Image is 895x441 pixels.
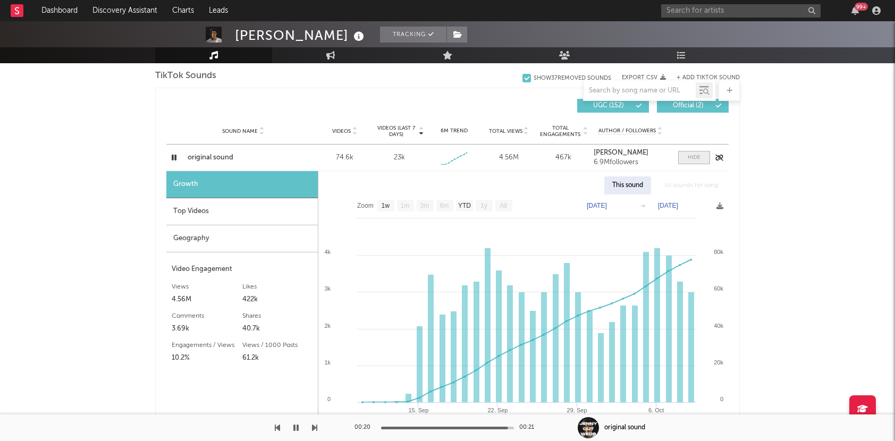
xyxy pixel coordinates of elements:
span: Videos [332,128,351,134]
div: Growth [166,171,318,198]
div: Views / 1000 Posts [242,339,313,352]
span: UGC ( 152 ) [584,103,633,109]
button: Export CSV [622,74,666,81]
div: Views [172,281,242,293]
a: [PERSON_NAME] [594,149,668,157]
text: 20k [714,359,723,366]
div: 23k [394,152,405,163]
span: TikTok Sounds [155,70,216,82]
div: 74.6k [320,152,369,163]
div: 6.9M followers [594,159,668,166]
div: Comments [172,310,242,323]
text: 1k [324,359,331,366]
text: 1w [382,202,390,209]
div: Top Videos [166,198,318,225]
text: All [500,202,506,209]
span: Author / Followers [598,128,656,134]
text: 22. Sep [488,407,508,413]
input: Search for artists [661,4,821,18]
div: 6M Trend [429,127,479,135]
input: Search by song name or URL [584,87,696,95]
text: 29. Sep [567,407,587,413]
text: 4k [324,249,331,255]
text: 15. Sep [408,407,428,413]
span: Total Views [489,128,522,134]
span: Videos (last 7 days) [375,125,418,138]
text: 3k [324,285,331,292]
div: 99 + [855,3,868,11]
text: 80k [714,249,723,255]
text: 40k [714,323,723,329]
span: Official ( 2 ) [664,103,713,109]
a: original sound [188,152,299,163]
span: Total Engagements [539,125,582,138]
text: [DATE] [587,202,607,209]
div: original sound [604,423,645,432]
text: 6. Oct [648,407,664,413]
div: 00:21 [519,421,541,434]
text: [DATE] [658,202,678,209]
div: 4.56M [172,293,242,306]
text: 1m [401,202,410,209]
div: 10.2% [172,352,242,364]
div: Shares [242,310,313,323]
text: 0 [720,396,723,402]
div: 00:20 [354,421,376,434]
text: 3m [420,202,429,209]
div: 61.2k [242,352,313,364]
strong: [PERSON_NAME] [594,149,648,156]
button: Tracking [380,27,446,43]
button: + Add TikTok Sound [677,75,740,81]
span: Sound Name [222,128,258,134]
text: Zoom [357,202,374,209]
button: 99+ [851,6,859,15]
div: This sound [604,176,651,194]
div: 4.56M [484,152,534,163]
div: Engagements / Views [172,339,242,352]
button: Official(2) [657,99,729,113]
div: 3.69k [172,323,242,335]
div: 422k [242,293,313,306]
div: Show 37 Removed Sounds [534,75,611,82]
div: 467k [539,152,588,163]
button: + Add TikTok Sound [666,75,740,81]
text: YTD [458,202,471,209]
div: Video Engagement [172,263,313,276]
text: 6m [440,202,449,209]
text: → [640,202,646,209]
div: Geography [166,225,318,252]
text: 1y [480,202,487,209]
text: 60k [714,285,723,292]
div: Likes [242,281,313,293]
text: 2k [324,323,331,329]
button: UGC(152) [577,99,649,113]
div: 40.7k [242,323,313,335]
div: [PERSON_NAME] [235,27,367,44]
text: 0 [327,396,331,402]
div: All sounds for song [656,176,726,194]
